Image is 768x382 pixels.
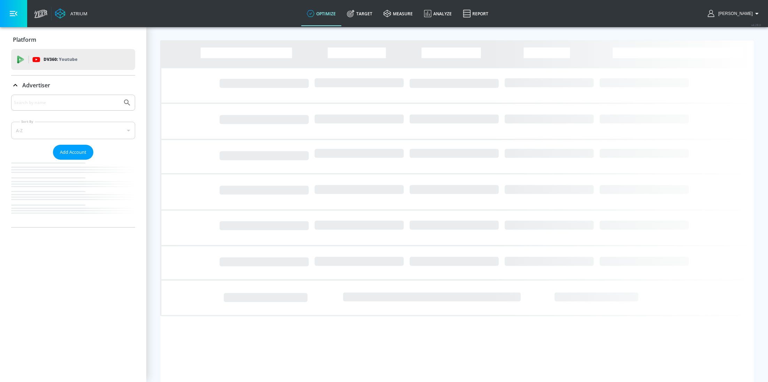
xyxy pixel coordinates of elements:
span: v 4.28.0 [751,23,761,27]
a: Target [341,1,378,26]
span: Add Account [60,148,86,156]
div: DV360: Youtube [11,49,135,70]
a: Report [457,1,494,26]
p: Platform [13,36,36,43]
a: optimize [301,1,341,26]
button: Add Account [53,145,93,160]
label: Sort By [20,119,35,124]
a: Atrium [55,8,87,19]
p: DV360: [44,56,77,63]
input: Search by name [14,98,119,107]
a: Analyze [418,1,457,26]
nav: list of Advertiser [11,160,135,227]
span: login as: stephanie.wolklin@zefr.com [715,11,753,16]
div: A-Z [11,122,135,139]
div: Platform [11,30,135,49]
a: measure [378,1,418,26]
button: [PERSON_NAME] [708,9,761,18]
p: Advertiser [22,81,50,89]
div: Advertiser [11,95,135,227]
div: Atrium [68,10,87,17]
div: Advertiser [11,75,135,95]
p: Youtube [59,56,77,63]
